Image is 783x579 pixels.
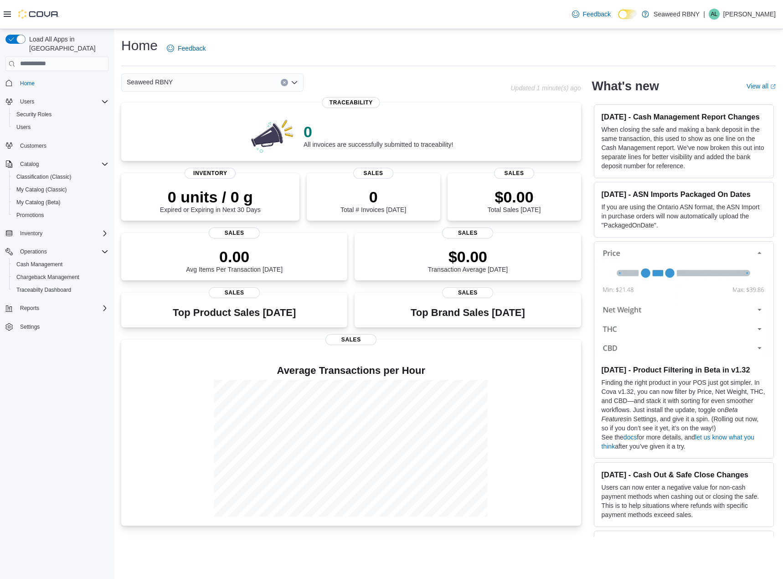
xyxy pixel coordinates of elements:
[16,212,44,219] span: Promotions
[13,197,64,208] a: My Catalog (Beta)
[488,188,541,206] p: $0.00
[16,261,62,268] span: Cash Management
[13,122,34,133] a: Users
[2,227,112,240] button: Inventory
[16,321,108,332] span: Settings
[129,365,574,376] h4: Average Transactions per Hour
[709,9,720,20] div: Adam Linet
[592,79,659,93] h2: What's new
[16,246,108,257] span: Operations
[20,248,47,255] span: Operations
[602,470,766,479] h3: [DATE] - Cash Out & Safe Close Changes
[20,323,40,331] span: Settings
[13,210,48,221] a: Promotions
[13,272,108,283] span: Chargeback Management
[304,123,453,141] p: 0
[703,9,705,20] p: |
[16,274,79,281] span: Chargeback Management
[20,98,34,105] span: Users
[13,184,71,195] a: My Catalog (Classic)
[20,80,35,87] span: Home
[16,140,50,151] a: Customers
[2,95,112,108] button: Users
[322,97,380,108] span: Traceability
[186,248,283,266] p: 0.00
[13,184,108,195] span: My Catalog (Classic)
[340,188,406,206] p: 0
[13,171,108,182] span: Classification (Classic)
[304,123,453,148] div: All invoices are successfully submitted to traceability!
[178,44,206,53] span: Feedback
[16,173,72,181] span: Classification (Classic)
[16,286,71,294] span: Traceabilty Dashboard
[5,73,108,357] nav: Complex example
[209,287,260,298] span: Sales
[2,77,112,90] button: Home
[13,259,108,270] span: Cash Management
[428,248,508,273] div: Transaction Average [DATE]
[13,122,108,133] span: Users
[340,188,406,213] div: Total # Invoices [DATE]
[16,96,108,107] span: Users
[20,305,39,312] span: Reports
[568,5,614,23] a: Feedback
[2,139,112,152] button: Customers
[353,168,393,179] span: Sales
[602,433,766,451] p: See the for more details, and after you’ve given it a try.
[2,245,112,258] button: Operations
[442,287,493,298] span: Sales
[428,248,508,266] p: $0.00
[13,109,55,120] a: Security Roles
[711,9,718,20] span: AL
[583,10,611,19] span: Feedback
[602,202,766,230] p: If you are using the Ontario ASN format, the ASN Import in purchase orders will now automatically...
[602,125,766,171] p: When closing the safe and making a bank deposit in the same transaction, this used to show as one...
[13,284,108,295] span: Traceabilty Dashboard
[9,108,112,121] button: Security Roles
[16,186,67,193] span: My Catalog (Classic)
[13,284,75,295] a: Traceabilty Dashboard
[16,321,43,332] a: Settings
[602,365,766,374] h3: [DATE] - Product Filtering in Beta in v1.32
[127,77,173,88] span: Seaweed RBNY
[16,199,61,206] span: My Catalog (Beta)
[16,78,108,89] span: Home
[160,188,261,213] div: Expired or Expiring in Next 30 Days
[163,39,209,57] a: Feedback
[121,36,158,55] h1: Home
[723,9,776,20] p: [PERSON_NAME]
[747,83,776,90] a: View allExternal link
[16,140,108,151] span: Customers
[9,121,112,134] button: Users
[209,227,260,238] span: Sales
[13,259,66,270] a: Cash Management
[510,84,581,92] p: Updated 1 minute(s) ago
[20,142,46,150] span: Customers
[16,228,46,239] button: Inventory
[2,302,112,315] button: Reports
[20,230,42,237] span: Inventory
[9,271,112,284] button: Chargeback Management
[623,434,637,441] a: docs
[9,209,112,222] button: Promotions
[16,111,52,118] span: Security Roles
[9,196,112,209] button: My Catalog (Beta)
[602,483,766,519] p: Users can now enter a negative value for non-cash payment methods when cashing out or closing the...
[16,303,108,314] span: Reports
[654,9,700,20] p: Seaweed RBNY
[411,307,525,318] h3: Top Brand Sales [DATE]
[13,197,108,208] span: My Catalog (Beta)
[291,79,298,86] button: Open list of options
[13,109,108,120] span: Security Roles
[249,117,296,154] img: 0
[173,307,296,318] h3: Top Product Sales [DATE]
[20,160,39,168] span: Catalog
[494,168,534,179] span: Sales
[488,188,541,213] div: Total Sales [DATE]
[13,210,108,221] span: Promotions
[185,168,236,179] span: Inventory
[16,159,42,170] button: Catalog
[602,112,766,121] h3: [DATE] - Cash Management Report Changes
[26,35,108,53] span: Load All Apps in [GEOGRAPHIC_DATA]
